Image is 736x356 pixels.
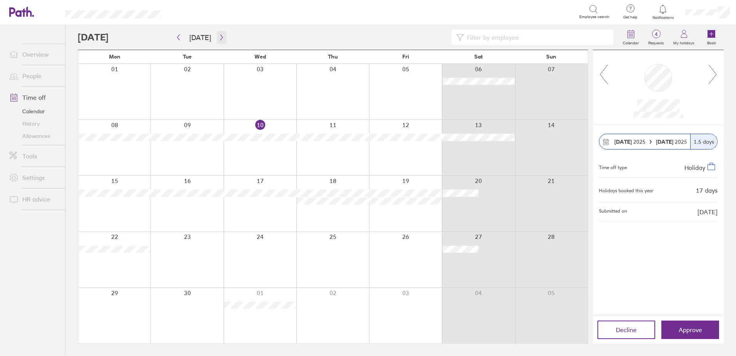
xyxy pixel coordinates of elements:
[656,139,687,145] span: 2025
[651,15,676,20] span: Notifications
[618,39,644,45] label: Calendar
[599,162,627,171] div: Time off type
[3,191,65,207] a: HR advice
[618,25,644,50] a: Calendar
[644,25,669,50] a: 4Requests
[3,118,65,130] a: History
[679,326,702,333] span: Approve
[661,321,719,339] button: Approve
[618,15,643,20] span: Get help
[183,31,217,44] button: [DATE]
[3,90,65,105] a: Time off
[254,54,266,60] span: Wed
[474,54,483,60] span: Sat
[3,105,65,118] a: Calendar
[402,54,409,60] span: Fri
[328,54,338,60] span: Thu
[3,68,65,84] a: People
[599,208,627,215] span: Submitted on
[614,139,646,145] span: 2025
[182,8,202,15] div: Search
[669,25,699,50] a: My holidays
[696,187,718,194] div: 17 days
[699,25,724,50] a: Book
[546,54,556,60] span: Sun
[109,54,120,60] span: Mon
[183,54,192,60] span: Tue
[669,39,699,45] label: My holidays
[614,138,632,145] strong: [DATE]
[644,31,669,37] span: 4
[599,188,654,193] div: Holidays booked this year
[616,326,637,333] span: Decline
[464,30,609,45] input: Filter by employee
[579,15,609,19] span: Employee search
[3,47,65,62] a: Overview
[3,148,65,164] a: Tools
[690,134,717,149] div: 1.5 days
[656,138,675,145] strong: [DATE]
[651,4,676,20] a: Notifications
[597,321,655,339] button: Decline
[3,170,65,185] a: Settings
[703,39,721,45] label: Book
[684,164,705,171] span: Holiday
[3,130,65,142] a: Allowances
[644,39,669,45] label: Requests
[698,208,718,215] span: [DATE]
